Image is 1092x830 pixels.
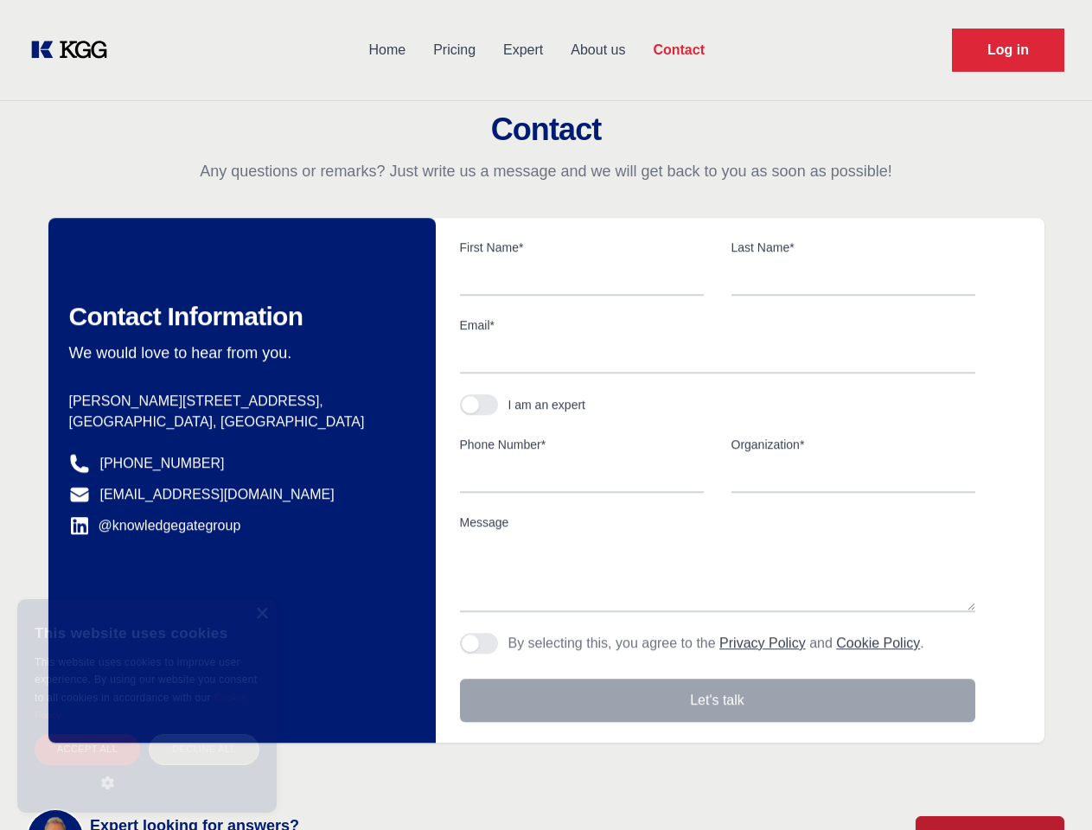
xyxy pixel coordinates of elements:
[149,734,259,764] div: Decline all
[719,635,806,650] a: Privacy Policy
[28,36,121,64] a: KOL Knowledge Platform: Talk to Key External Experts (KEE)
[35,656,257,704] span: This website uses cookies to improve user experience. By using our website you consent to all coo...
[460,514,975,531] label: Message
[1006,747,1092,830] iframe: Chat Widget
[639,28,718,73] a: Contact
[21,112,1071,147] h2: Contact
[69,412,408,432] p: [GEOGRAPHIC_DATA], [GEOGRAPHIC_DATA]
[836,635,920,650] a: Cookie Policy
[952,29,1064,72] a: Request Demo
[100,453,225,474] a: [PHONE_NUMBER]
[508,633,924,654] p: By selecting this, you agree to the and .
[69,301,408,332] h2: Contact Information
[69,515,241,536] a: @knowledgegategroup
[731,239,975,256] label: Last Name*
[354,28,419,73] a: Home
[460,436,704,453] label: Phone Number*
[460,679,975,722] button: Let's talk
[21,161,1071,182] p: Any questions or remarks? Just write us a message and we will get back to you as soon as possible!
[460,316,975,334] label: Email*
[35,693,246,720] a: Cookie Policy
[731,436,975,453] label: Organization*
[255,608,268,621] div: Close
[508,396,586,413] div: I am an expert
[419,28,489,73] a: Pricing
[35,734,140,764] div: Accept all
[557,28,639,73] a: About us
[69,391,408,412] p: [PERSON_NAME][STREET_ADDRESS],
[69,342,408,363] p: We would love to hear from you.
[35,612,259,654] div: This website uses cookies
[460,239,704,256] label: First Name*
[489,28,557,73] a: Expert
[100,484,335,505] a: [EMAIL_ADDRESS][DOMAIN_NAME]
